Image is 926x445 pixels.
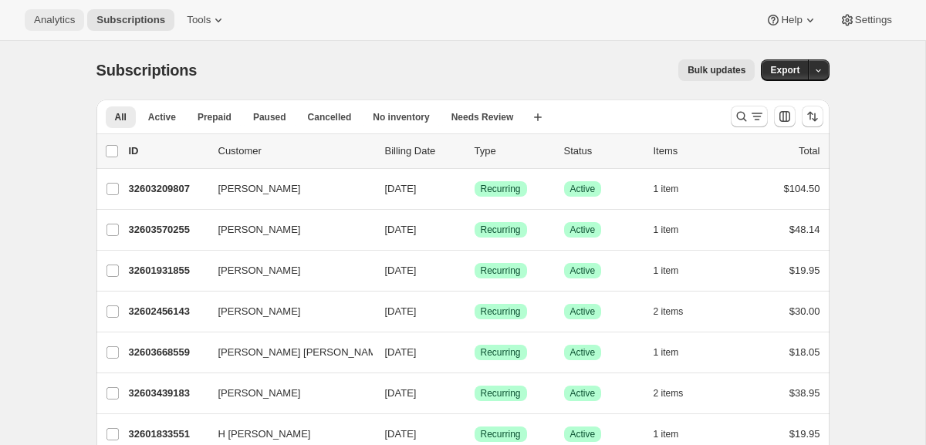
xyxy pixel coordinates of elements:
div: 32603439183[PERSON_NAME][DATE]SuccessRecurringSuccessActive2 items$38.95 [129,383,820,404]
span: Paused [253,111,286,123]
div: 32602456143[PERSON_NAME][DATE]SuccessRecurringSuccessActive2 items$30.00 [129,301,820,322]
span: Bulk updates [688,64,745,76]
span: $48.14 [789,224,820,235]
span: [DATE] [385,428,417,440]
span: [DATE] [385,346,417,358]
span: [DATE] [385,265,417,276]
span: $30.00 [789,305,820,317]
span: $38.95 [789,387,820,399]
span: Prepaid [198,111,231,123]
span: Recurring [481,224,521,236]
span: [DATE] [385,183,417,194]
button: Sort the results [802,106,823,127]
button: Export [761,59,809,81]
p: Total [799,143,820,159]
span: [DATE] [385,387,417,399]
button: Create new view [526,106,550,128]
button: [PERSON_NAME] [209,217,363,242]
span: Active [570,387,596,399]
span: Active [570,183,596,195]
span: [PERSON_NAME] [PERSON_NAME] [218,345,386,360]
button: Analytics [25,9,84,31]
div: Items [654,143,731,159]
span: 2 items [654,387,684,399]
span: Cancelled [308,111,352,123]
button: 1 item [654,219,696,241]
span: 1 item [654,428,679,440]
span: 1 item [654,346,679,359]
span: Settings [855,14,892,26]
button: Customize table column order and visibility [774,106,796,127]
button: [PERSON_NAME] [PERSON_NAME] [209,340,363,365]
button: [PERSON_NAME] [209,299,363,324]
button: Bulk updates [678,59,755,81]
span: Active [148,111,176,123]
button: 1 item [654,342,696,363]
p: 32601931855 [129,263,206,278]
span: H [PERSON_NAME] [218,426,311,442]
p: 32603570255 [129,222,206,238]
span: $18.05 [789,346,820,358]
button: Tools [177,9,235,31]
span: Subscriptions [96,62,198,79]
span: Help [781,14,802,26]
div: 32603209807[PERSON_NAME][DATE]SuccessRecurringSuccessActive1 item$104.50 [129,178,820,200]
button: 1 item [654,178,696,200]
p: 32603439183 [129,386,206,401]
button: 1 item [654,260,696,281]
div: 32603668559[PERSON_NAME] [PERSON_NAME][DATE]SuccessRecurringSuccessActive1 item$18.05 [129,342,820,363]
div: Type [475,143,552,159]
span: Recurring [481,183,521,195]
span: [PERSON_NAME] [218,181,301,197]
span: 1 item [654,265,679,277]
span: All [115,111,127,123]
span: Recurring [481,428,521,440]
span: 2 items [654,305,684,318]
button: 1 item [654,423,696,445]
span: [PERSON_NAME] [218,304,301,319]
div: 32601931855[PERSON_NAME][DATE]SuccessRecurringSuccessActive1 item$19.95 [129,260,820,281]
button: Search and filter results [731,106,768,127]
span: Active [570,346,596,359]
button: [PERSON_NAME] [209,177,363,201]
button: Help [756,9,826,31]
p: 32601833551 [129,426,206,442]
span: Analytics [34,14,75,26]
span: Recurring [481,346,521,359]
span: $19.95 [789,428,820,440]
span: $104.50 [784,183,820,194]
p: ID [129,143,206,159]
span: $19.95 [789,265,820,276]
p: 32603209807 [129,181,206,197]
span: [PERSON_NAME] [218,222,301,238]
span: Recurring [481,265,521,277]
button: Settings [830,9,901,31]
span: Recurring [481,305,521,318]
span: [DATE] [385,224,417,235]
span: Export [770,64,799,76]
span: 1 item [654,224,679,236]
span: Tools [187,14,211,26]
span: Active [570,428,596,440]
span: Active [570,305,596,318]
p: Customer [218,143,373,159]
span: Active [570,224,596,236]
p: 32603668559 [129,345,206,360]
button: 2 items [654,383,701,404]
div: 32601833551H [PERSON_NAME][DATE]SuccessRecurringSuccessActive1 item$19.95 [129,423,820,445]
span: Recurring [481,387,521,399]
p: 32602456143 [129,304,206,319]
button: [PERSON_NAME] [209,258,363,283]
span: 1 item [654,183,679,195]
div: 32603570255[PERSON_NAME][DATE]SuccessRecurringSuccessActive1 item$48.14 [129,219,820,241]
span: Needs Review [451,111,514,123]
button: 2 items [654,301,701,322]
span: Active [570,265,596,277]
p: Status [564,143,641,159]
span: Subscriptions [96,14,165,26]
span: No inventory [373,111,429,123]
span: [PERSON_NAME] [218,263,301,278]
button: Subscriptions [87,9,174,31]
p: Billing Date [385,143,462,159]
span: [DATE] [385,305,417,317]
